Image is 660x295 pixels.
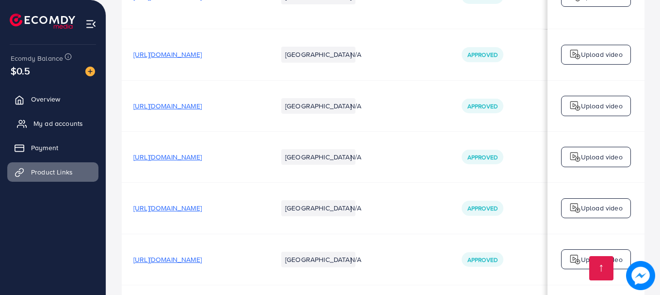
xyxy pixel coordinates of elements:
[467,102,498,110] span: Approved
[7,114,98,133] a: My ad accounts
[11,64,31,78] span: $0.5
[281,200,355,216] li: [GEOGRAPHIC_DATA]
[85,67,95,76] img: image
[569,100,581,112] img: logo
[7,89,98,109] a: Overview
[133,203,202,213] span: [URL][DOMAIN_NAME]
[350,203,361,213] span: N/A
[31,143,58,153] span: Payment
[581,202,623,214] p: Upload video
[581,254,623,265] p: Upload video
[350,50,361,59] span: N/A
[133,50,202,59] span: [URL][DOMAIN_NAME]
[133,152,202,162] span: [URL][DOMAIN_NAME]
[7,162,98,182] a: Product Links
[7,138,98,157] a: Payment
[281,149,355,165] li: [GEOGRAPHIC_DATA]
[31,167,73,177] span: Product Links
[133,101,202,111] span: [URL][DOMAIN_NAME]
[569,151,581,163] img: logo
[350,255,361,264] span: N/A
[350,152,361,162] span: N/A
[467,204,498,212] span: Approved
[467,51,498,59] span: Approved
[281,252,355,267] li: [GEOGRAPHIC_DATA]
[581,151,623,163] p: Upload video
[350,101,361,111] span: N/A
[581,49,623,60] p: Upload video
[11,53,63,63] span: Ecomdy Balance
[581,100,623,112] p: Upload video
[569,49,581,60] img: logo
[31,94,60,104] span: Overview
[281,47,355,62] li: [GEOGRAPHIC_DATA]
[10,14,75,29] img: logo
[467,256,498,264] span: Approved
[467,153,498,161] span: Approved
[33,119,83,128] span: My ad accounts
[133,255,202,264] span: [URL][DOMAIN_NAME]
[85,18,97,30] img: menu
[626,261,655,290] img: image
[569,254,581,265] img: logo
[281,98,355,114] li: [GEOGRAPHIC_DATA]
[569,202,581,214] img: logo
